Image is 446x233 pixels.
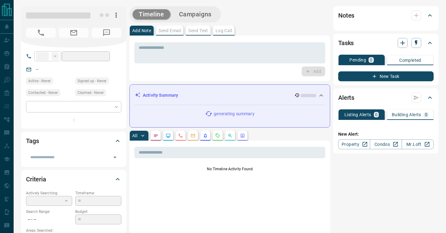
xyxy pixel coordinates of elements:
[133,9,170,19] button: Timeline
[173,9,218,19] button: Campaigns
[26,28,56,38] span: No Number
[338,38,354,48] h2: Tasks
[26,172,121,187] div: Criteria
[26,190,72,196] p: Actively Searching:
[349,58,366,62] p: Pending
[338,139,370,149] a: Property
[370,139,402,149] a: Condos
[399,58,421,62] p: Completed
[132,133,137,138] p: All
[28,90,58,96] span: Contacted - Never
[338,131,434,138] p: New Alert:
[344,112,371,117] p: Listing Alerts
[338,71,434,81] button: New Task
[338,8,434,23] div: Notes
[338,11,354,20] h2: Notes
[203,133,208,138] svg: Listing Alerts
[228,133,233,138] svg: Opportunities
[28,78,51,84] span: Active - Never
[338,36,434,50] div: Tasks
[26,136,39,146] h2: Tags
[26,133,121,148] div: Tags
[190,133,195,138] svg: Emails
[392,112,421,117] p: Building Alerts
[425,112,427,117] p: 0
[338,90,434,105] div: Alerts
[214,111,254,117] p: generating summary
[111,153,119,162] button: Open
[135,90,325,101] div: Activity Summary
[26,209,72,214] p: Search Range:
[134,166,325,172] p: No Timeline Activity Found
[153,133,158,138] svg: Notes
[26,174,46,184] h2: Criteria
[215,133,220,138] svg: Requests
[178,133,183,138] svg: Calls
[92,28,121,38] span: No Number
[77,90,104,96] span: Claimed - Never
[375,112,378,117] p: 0
[338,93,354,103] h2: Alerts
[143,92,178,99] p: Activity Summary
[75,209,121,214] p: Budget:
[132,28,151,33] p: Add Note
[240,133,245,138] svg: Agent Actions
[36,67,38,72] a: --
[402,139,434,149] a: Mr.Loft
[166,133,171,138] svg: Lead Browsing Activity
[77,78,107,84] span: Signed up - Never
[75,190,121,196] p: Timeframe:
[370,58,372,62] p: 0
[26,214,72,225] p: -- - --
[59,28,89,38] span: No Email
